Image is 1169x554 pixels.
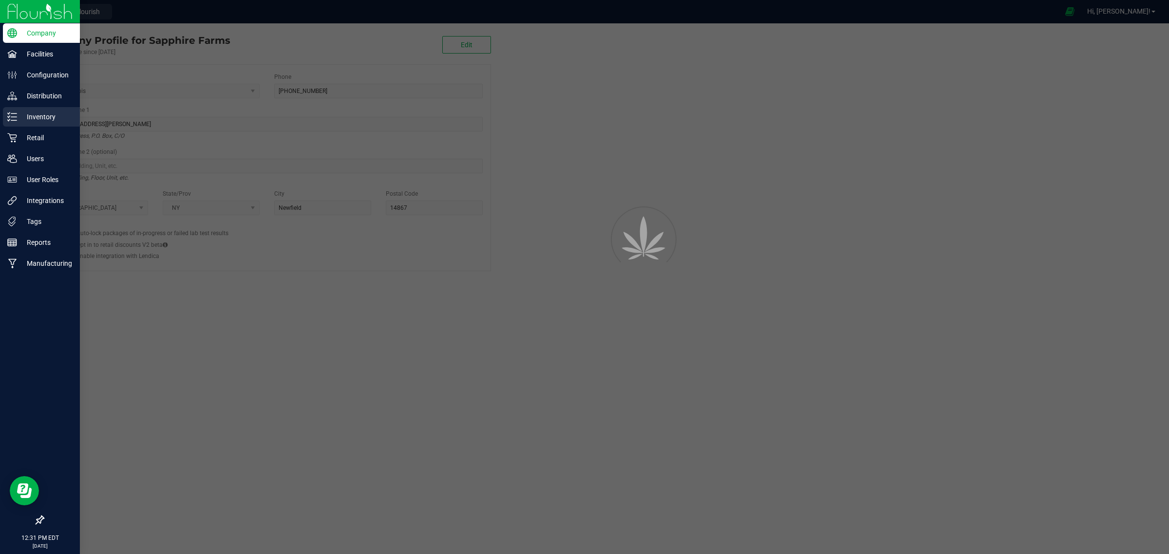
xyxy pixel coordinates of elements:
inline-svg: Reports [7,238,17,247]
inline-svg: Manufacturing [7,259,17,268]
p: Distribution [17,90,75,102]
p: Manufacturing [17,258,75,269]
inline-svg: Integrations [7,196,17,205]
inline-svg: Retail [7,133,17,143]
inline-svg: User Roles [7,175,17,185]
p: Configuration [17,69,75,81]
inline-svg: Configuration [7,70,17,80]
inline-svg: Inventory [7,112,17,122]
p: Retail [17,132,75,144]
p: Tags [17,216,75,227]
inline-svg: Users [7,154,17,164]
inline-svg: Tags [7,217,17,226]
inline-svg: Company [7,28,17,38]
inline-svg: Distribution [7,91,17,101]
p: User Roles [17,174,75,185]
p: Integrations [17,195,75,206]
iframe: Resource center [10,476,39,505]
inline-svg: Facilities [7,49,17,59]
p: 12:31 PM EDT [4,534,75,542]
p: Facilities [17,48,75,60]
p: Reports [17,237,75,248]
p: Users [17,153,75,165]
p: Inventory [17,111,75,123]
p: Company [17,27,75,39]
p: [DATE] [4,542,75,550]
